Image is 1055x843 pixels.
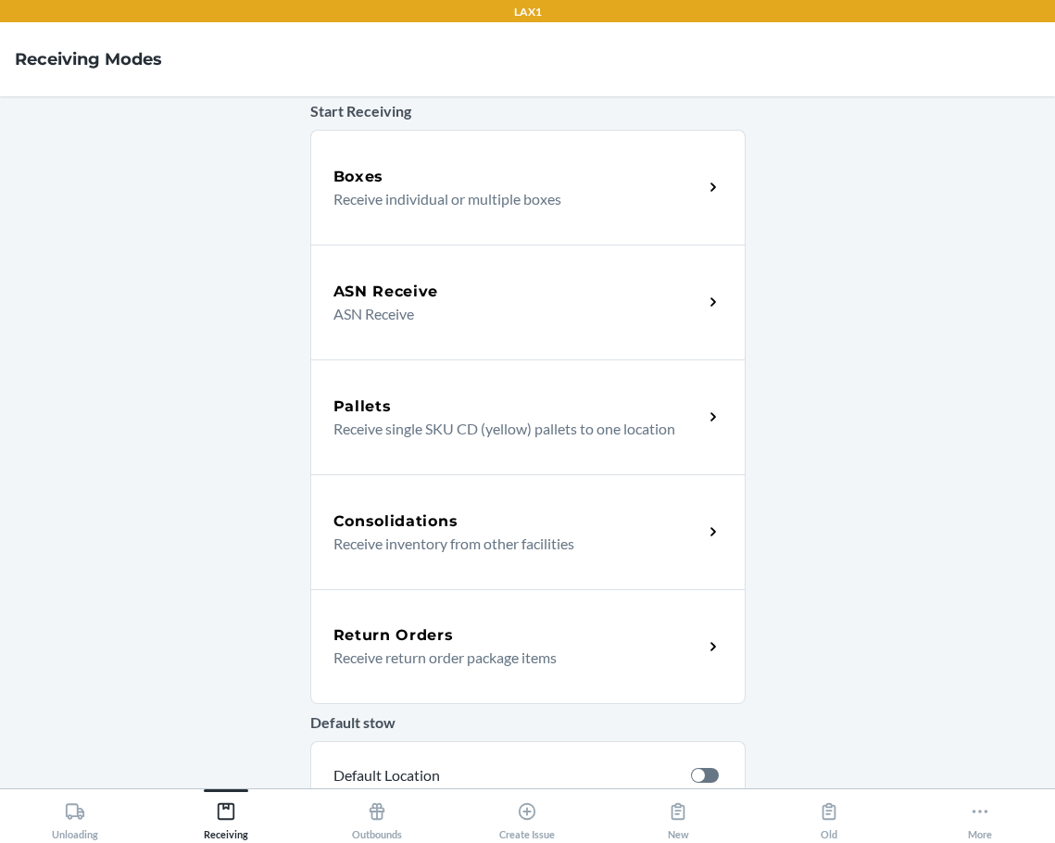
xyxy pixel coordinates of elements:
p: Default Location [333,764,676,786]
p: Receive return order package items [333,647,688,669]
p: Receive inventory from other facilities [333,533,688,555]
h5: Boxes [333,166,384,188]
div: More [968,794,992,840]
div: Outbounds [352,794,402,840]
h5: Pallets [333,396,392,418]
div: Create Issue [499,794,555,840]
p: Default stow [310,711,746,734]
p: ASN Receive [333,303,688,325]
a: ASN ReceiveASN Receive [310,245,746,359]
p: Receive individual or multiple boxes [333,188,688,210]
a: PalletsReceive single SKU CD (yellow) pallets to one location [310,359,746,474]
div: Unloading [52,794,98,840]
p: Start Receiving [310,100,746,122]
button: Receiving [151,789,302,840]
h5: Consolidations [333,510,458,533]
h5: ASN Receive [333,281,439,303]
a: BoxesReceive individual or multiple boxes [310,130,746,245]
button: Old [754,789,905,840]
a: Return OrdersReceive return order package items [310,589,746,704]
div: New [668,794,689,840]
a: ConsolidationsReceive inventory from other facilities [310,474,746,589]
p: LAX1 [514,4,542,20]
h5: Return Orders [333,624,454,647]
button: More [904,789,1055,840]
button: Outbounds [301,789,452,840]
button: Create Issue [452,789,603,840]
div: Old [819,794,839,840]
div: Receiving [204,794,248,840]
h4: Receiving Modes [15,47,162,71]
p: Receive single SKU CD (yellow) pallets to one location [333,418,688,440]
button: New [603,789,754,840]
